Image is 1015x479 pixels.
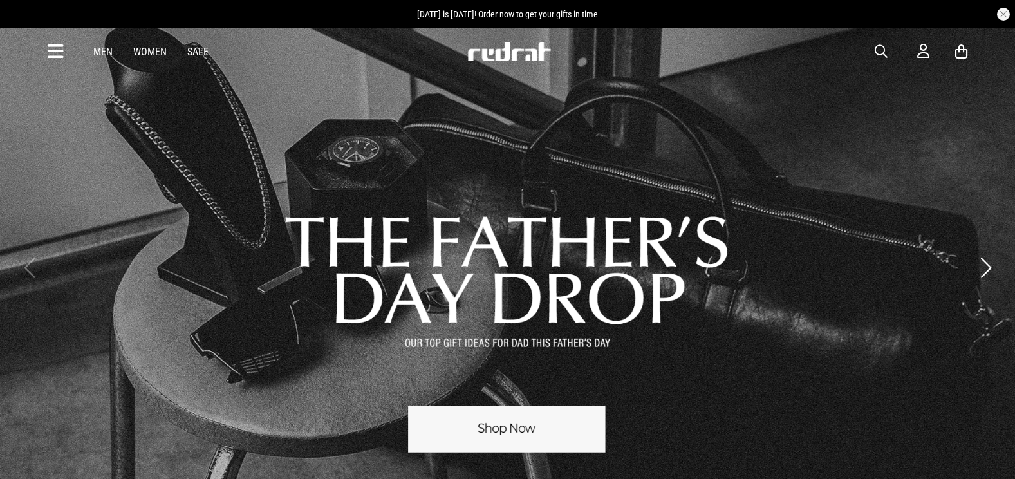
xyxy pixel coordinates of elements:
img: Redrat logo [467,42,552,61]
span: [DATE] is [DATE]! Order now to get your gifts in time [417,9,598,19]
button: Next slide [977,254,994,282]
a: Women [133,46,167,58]
a: Men [93,46,113,58]
a: Sale [187,46,209,58]
button: Previous slide [21,254,38,282]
